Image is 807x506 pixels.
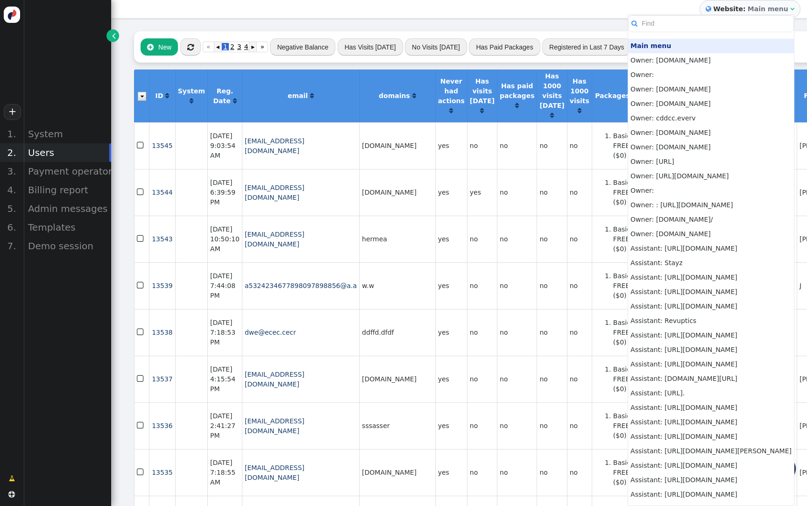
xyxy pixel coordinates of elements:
[628,487,794,502] td: Assistant: [URL][DOMAIN_NAME]
[156,92,163,99] b: ID
[628,357,794,372] td: Assistant: [URL][DOMAIN_NAME]
[537,309,566,356] td: no
[2,470,21,487] a: 
[359,262,435,309] td: w.w
[210,179,235,206] span: [DATE] 6:39:59 PM
[23,162,111,181] div: Payment operators
[152,189,173,196] a: 13544
[467,262,497,309] td: no
[628,140,794,155] td: Owner: [DOMAIN_NAME]
[210,225,240,253] span: [DATE] 10:50:10 AM
[210,412,235,439] span: [DATE] 2:41:27 PM
[567,309,592,356] td: no
[628,429,794,444] td: Assistant: [URL][DOMAIN_NAME]
[180,38,201,55] button: 
[23,143,111,162] div: Users
[628,169,794,183] td: Owner: [URL][DOMAIN_NAME]
[613,271,630,301] li: Basic FREE ($0)
[359,122,435,169] td: [DOMAIN_NAME]
[233,97,237,105] a: 
[243,43,250,50] span: 4
[631,19,637,28] span: 
[141,38,178,55] button: New
[165,92,169,99] span: Click to sort
[23,237,111,255] div: Demo session
[497,449,537,496] td: no
[152,142,173,149] a: 13545
[500,82,534,99] b: Has paid packages
[435,122,467,169] td: yes
[178,87,205,95] b: System
[23,199,111,218] div: Admin messages
[210,459,235,486] span: [DATE] 7:18:55 AM
[628,82,794,97] td: Owner: [DOMAIN_NAME]
[628,155,794,169] td: Owner: [URL]
[567,402,592,449] td: no
[245,231,304,248] a: [EMAIL_ADDRESS][DOMAIN_NAME]
[379,92,410,99] b: domains
[152,282,173,289] a: 13539
[567,169,592,216] td: no
[628,270,794,285] td: Assistant: [URL][DOMAIN_NAME]
[23,125,111,143] div: System
[537,449,566,496] td: no
[288,92,308,99] b: email
[542,38,631,55] button: Registered in Last 7 Days
[467,309,497,356] td: no
[628,299,794,314] td: Assistant: [URL][DOMAIN_NAME]
[359,169,435,216] td: [DOMAIN_NAME]
[137,139,145,152] span: 
[359,402,435,449] td: sssasser
[412,92,416,99] a: 
[137,419,145,432] span: 
[213,87,233,105] b: Reg. Date
[4,7,20,23] img: logo-icon.svg
[435,402,467,449] td: yes
[613,318,630,347] li: Basic FREE ($0)
[628,372,794,386] td: Assistant: [DOMAIN_NAME][URL]
[539,72,564,109] b: Has 1000 visits [DATE]
[578,107,581,114] a: 
[628,227,794,241] td: Owner: [DOMAIN_NAME]
[245,282,357,289] a: a5324234677898097898856@a.a
[628,285,794,299] td: Assistant: [URL][DOMAIN_NAME]
[152,469,173,476] a: 13535
[467,216,497,262] td: no
[628,343,794,357] td: Assistant: [URL][DOMAIN_NAME]
[4,104,21,120] a: +
[613,178,630,207] li: Basic FREE ($0)
[435,449,467,496] td: yes
[438,77,465,105] b: Never had actions
[595,92,630,99] b: Packages
[137,186,145,198] span: 
[137,372,145,385] span: 
[249,42,256,52] a: ▸
[449,107,453,114] a: 
[628,314,794,328] td: Assistant: Revuptics
[628,401,794,415] td: Assistant: [URL][DOMAIN_NAME]
[497,309,537,356] td: no
[152,375,173,383] a: 13537
[537,169,566,216] td: no
[245,329,296,336] a: dwe@ecec.cecr
[449,107,453,114] span: Click to sort
[748,5,788,13] b: Main menu
[405,38,467,55] button: No Visits [DATE]
[467,169,497,216] td: yes
[628,241,794,256] td: Assistant: [URL][DOMAIN_NAME]
[628,53,794,68] td: Owner: [DOMAIN_NAME]
[613,365,630,394] li: Basic FREE ($0)
[628,212,794,227] td: Owner: [DOMAIN_NAME]/
[359,356,435,402] td: [DOMAIN_NAME]
[245,184,304,201] a: [EMAIL_ADDRESS][DOMAIN_NAME]
[152,235,173,243] span: 13543
[537,216,566,262] td: no
[613,411,630,441] li: Basic FREE ($0)
[435,216,467,262] td: yes
[467,356,497,402] td: no
[550,112,554,119] a: 
[435,169,467,216] td: yes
